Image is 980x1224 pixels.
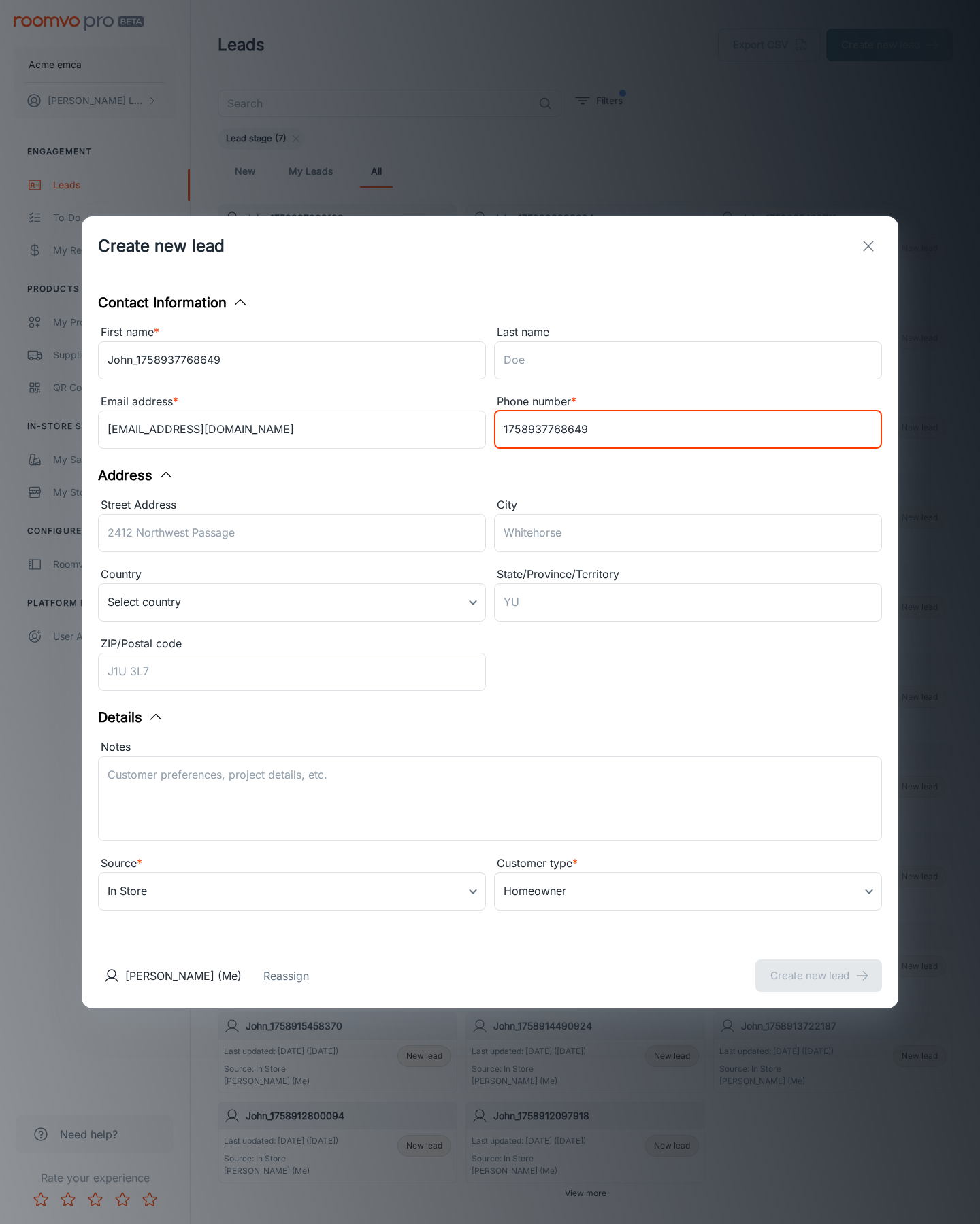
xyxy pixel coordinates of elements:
[98,393,486,411] div: Email address
[98,872,486,911] div: In Store
[494,341,882,379] input: Doe
[98,738,882,756] div: Notes
[125,968,242,984] p: [PERSON_NAME] (Me)
[98,324,486,341] div: First name
[98,855,486,872] div: Source
[494,324,882,341] div: Last name
[98,465,174,486] button: Address
[494,411,882,449] input: +1 439-123-4567
[494,855,882,872] div: Customer type
[98,707,164,728] button: Details
[494,496,882,514] div: City
[98,411,486,449] input: myname@example.com
[98,653,486,691] input: J1U 3L7
[494,393,882,411] div: Phone number
[855,233,882,260] button: exit
[98,566,486,583] div: Country
[98,635,486,653] div: ZIP/Postal code
[494,514,882,552] input: Whitehorse
[494,872,882,911] div: Homeowner
[98,234,225,258] h1: Create new lead
[98,583,486,622] div: Select country
[494,583,882,622] input: YU
[263,968,309,984] button: Reassign
[98,514,486,552] input: 2412 Northwest Passage
[98,341,486,379] input: John
[98,496,486,514] div: Street Address
[494,566,882,583] div: State/Province/Territory
[98,292,248,313] button: Contact Information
